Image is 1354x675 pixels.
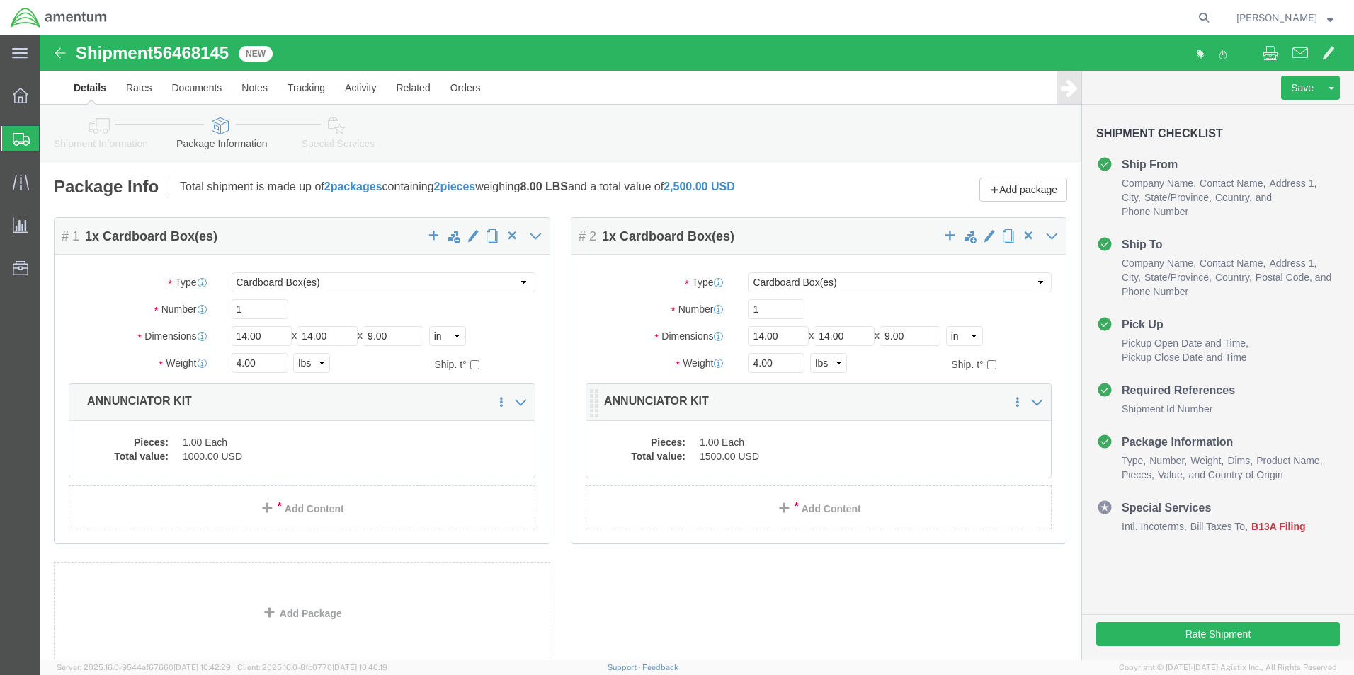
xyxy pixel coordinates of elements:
button: [PERSON_NAME] [1236,9,1334,26]
img: logo [10,7,108,28]
span: Client: 2025.16.0-8fc0770 [237,663,387,671]
span: Copyright © [DATE]-[DATE] Agistix Inc., All Rights Reserved [1119,662,1337,674]
span: [DATE] 10:42:29 [173,663,231,671]
a: Support [608,663,643,671]
span: Claudia Fernandez [1236,10,1317,25]
span: [DATE] 10:40:19 [332,663,387,671]
span: Server: 2025.16.0-9544af67660 [57,663,231,671]
a: Feedback [642,663,678,671]
iframe: FS Legacy Container [40,35,1354,660]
